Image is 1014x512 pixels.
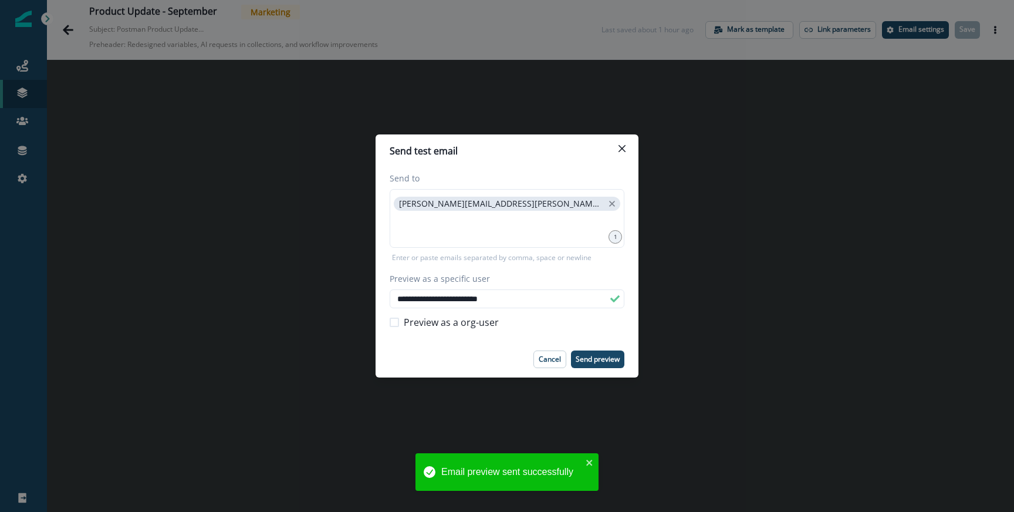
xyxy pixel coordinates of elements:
[609,230,622,244] div: 1
[607,198,617,210] button: close
[390,272,617,285] label: Preview as a specific user
[576,355,620,363] p: Send preview
[404,315,499,329] span: Preview as a org-user
[571,351,624,368] button: Send preview
[390,252,594,263] p: Enter or paste emails separated by comma, space or newline
[441,465,582,479] div: Email preview sent successfully
[390,144,458,158] p: Send test email
[390,172,617,184] label: Send to
[613,139,631,158] button: Close
[539,355,561,363] p: Cancel
[399,199,603,209] p: [PERSON_NAME][EMAIL_ADDRESS][PERSON_NAME][DOMAIN_NAME]
[586,458,594,467] button: close
[533,351,566,368] button: Cancel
